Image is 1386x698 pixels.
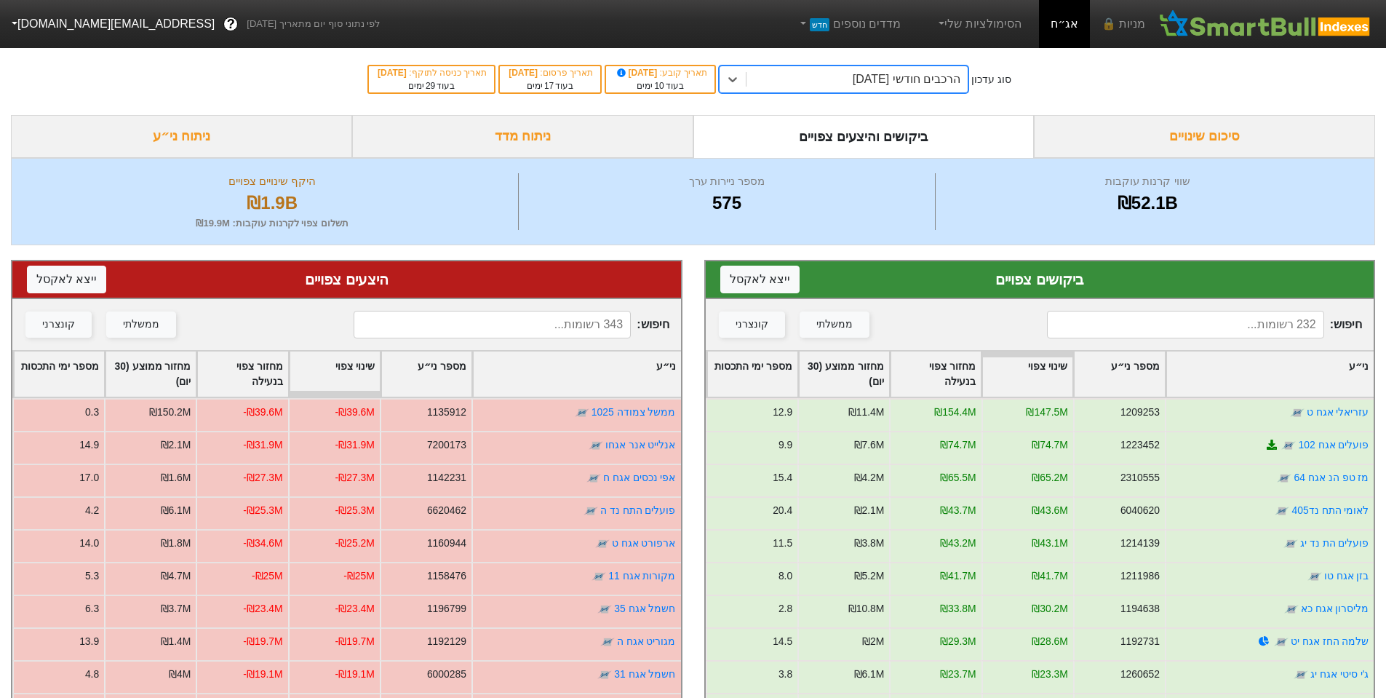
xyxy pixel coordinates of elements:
[939,470,976,485] div: ₪65.5M
[14,352,104,397] div: Toggle SortBy
[243,470,282,485] div: -₪27.3M
[243,503,282,518] div: -₪25.3M
[612,537,676,549] a: ארפורט אגח ט
[1120,667,1159,682] div: 1260652
[243,667,282,682] div: -₪19.1M
[719,312,785,338] button: קונצרני
[85,601,99,616] div: 6.3
[1283,536,1297,551] img: tase link
[1291,504,1369,516] a: לאומי התח נד405
[335,437,375,453] div: -₪31.9M
[427,634,466,649] div: 1192129
[1166,352,1374,397] div: Toggle SortBy
[939,536,976,551] div: ₪43.2M
[1120,634,1159,649] div: 1192731
[1032,503,1068,518] div: ₪43.6M
[42,317,75,333] div: קונצרני
[1032,667,1068,682] div: ₪23.3M
[1306,406,1369,418] a: עזריאלי אגח ט
[853,470,884,485] div: ₪4.2M
[507,79,593,92] div: בעוד ימים
[79,536,99,551] div: 14.0
[810,18,829,31] span: חדש
[605,439,676,451] a: אנלייט אנר אגחו
[1290,635,1369,647] a: שלמה החז אגח יט
[227,15,235,34] span: ?
[376,66,487,79] div: תאריך כניסה לתוקף :
[617,635,676,647] a: מגוריט אגח ה
[85,503,99,518] div: 4.2
[778,601,792,616] div: 2.8
[1300,603,1369,614] a: מליסרון אגח כא
[1074,352,1164,397] div: Toggle SortBy
[586,471,601,485] img: tase link
[381,352,471,397] div: Toggle SortBy
[27,266,106,293] button: ייצא לאקסל
[427,470,466,485] div: 1142231
[161,634,191,649] div: ₪1.4M
[693,115,1035,158] div: ביקושים והיצעים צפויים
[597,667,612,682] img: tase link
[343,568,375,584] div: -₪25M
[30,190,514,216] div: ₪1.9B
[30,216,514,231] div: תשלום צפוי לקרנות עוקבות : ₪19.9M
[584,504,598,518] img: tase link
[1277,471,1291,485] img: tase link
[243,437,282,453] div: -₪31.9M
[149,405,191,420] div: ₪150.2M
[778,437,792,453] div: 9.9
[600,504,676,516] a: פועלים התח נד ה
[1310,668,1369,680] a: ג'י סיטי אגח יג
[507,66,593,79] div: תאריך פרסום :
[376,79,487,92] div: בעוד ימים
[848,601,884,616] div: ₪10.8M
[1157,9,1374,39] img: SmartBull
[597,602,612,616] img: tase link
[592,569,606,584] img: tase link
[161,503,191,518] div: ₪6.1M
[106,312,176,338] button: ממשלתי
[592,406,676,418] a: ממשל צמודה 1025
[243,405,282,420] div: -₪39.6M
[595,536,610,551] img: tase link
[707,352,797,397] div: Toggle SortBy
[30,173,514,190] div: היקף שינויים צפויים
[773,536,792,551] div: 11.5
[1281,438,1296,453] img: tase link
[613,79,707,92] div: בעוד ימים
[1032,470,1068,485] div: ₪65.2M
[427,536,466,551] div: 1160944
[575,405,589,420] img: tase link
[939,437,976,453] div: ₪74.7M
[1120,568,1159,584] div: 1211986
[848,405,884,420] div: ₪11.4M
[939,190,1356,216] div: ₪52.1B
[1032,536,1068,551] div: ₪43.1M
[816,317,853,333] div: ממשלתי
[85,405,99,420] div: 0.3
[939,568,976,584] div: ₪41.7M
[614,603,675,614] a: חשמל אגח 35
[79,634,99,649] div: 13.9
[522,190,931,216] div: 575
[161,601,191,616] div: ₪3.7M
[427,405,466,420] div: 1135912
[161,470,191,485] div: ₪1.6M
[290,352,380,397] div: Toggle SortBy
[1032,568,1068,584] div: ₪41.7M
[427,437,466,453] div: 7200173
[509,68,540,78] span: [DATE]
[982,352,1072,397] div: Toggle SortBy
[473,352,680,397] div: Toggle SortBy
[603,472,676,483] a: אפי נכסים אגח ח
[1323,570,1369,582] a: בזן אגח טו
[1283,602,1298,616] img: tase link
[1273,635,1288,649] img: tase link
[161,568,191,584] div: ₪4.7M
[778,568,792,584] div: 8.0
[354,311,669,338] span: חיפוש :
[243,601,282,616] div: -₪23.4M
[720,266,800,293] button: ייצא לאקסל
[939,634,976,649] div: ₪29.3M
[862,634,884,649] div: ₪2M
